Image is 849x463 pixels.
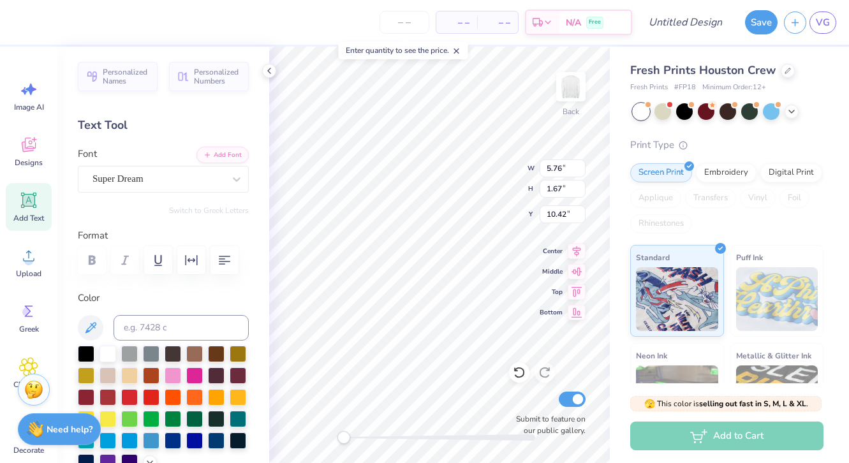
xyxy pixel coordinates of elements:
span: Add Text [13,213,44,223]
img: Puff Ink [736,267,818,331]
div: Text Tool [78,117,249,134]
button: Switch to Greek Letters [169,205,249,216]
span: Bottom [540,307,563,318]
strong: Need help? [47,423,92,436]
div: Transfers [685,189,736,208]
span: Personalized Names [103,68,150,85]
label: Submit to feature on our public gallery. [509,413,586,436]
button: Personalized Names [78,62,158,91]
div: Print Type [630,138,823,152]
img: Metallic & Glitter Ink [736,365,818,429]
span: Center [540,246,563,256]
span: Top [540,287,563,297]
span: Designs [15,158,43,168]
span: Upload [16,268,41,279]
button: Save [745,10,778,34]
label: Color [78,291,249,305]
span: Image AI [14,102,44,112]
span: Decorate [13,445,44,455]
label: Font [78,147,97,161]
span: Clipart & logos [8,379,50,400]
span: This color is . [644,398,808,409]
span: Puff Ink [736,251,763,264]
input: – – [380,11,429,34]
span: N/A [566,16,581,29]
span: Metallic & Glitter Ink [736,349,811,362]
a: VG [809,11,836,34]
label: Format [78,228,249,243]
span: Fresh Prints Houston Crew [630,62,776,78]
span: # FP18 [674,82,696,93]
span: Free [589,18,601,27]
div: Applique [630,189,681,208]
strong: selling out fast in S, M, L & XL [699,399,806,409]
span: 🫣 [644,398,655,410]
span: Standard [636,251,670,264]
div: Accessibility label [337,431,350,444]
span: Minimum Order: 12 + [702,82,766,93]
span: Personalized Numbers [194,68,241,85]
span: Middle [540,267,563,277]
span: – – [444,16,469,29]
div: Vinyl [740,189,776,208]
img: Neon Ink [636,365,718,429]
div: Digital Print [760,163,822,182]
button: Add Font [196,147,249,163]
img: Back [558,74,584,99]
div: Foil [779,189,809,208]
span: Neon Ink [636,349,667,362]
input: e.g. 7428 c [114,315,249,341]
button: Personalized Numbers [169,62,249,91]
div: Embroidery [696,163,757,182]
div: Back [563,106,579,117]
span: VG [816,15,830,30]
input: Untitled Design [639,10,732,35]
div: Enter quantity to see the price. [339,41,468,59]
span: – – [485,16,510,29]
div: Rhinestones [630,214,692,233]
span: Fresh Prints [630,82,668,93]
img: Standard [636,267,718,331]
div: Screen Print [630,163,692,182]
span: Greek [19,324,39,334]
